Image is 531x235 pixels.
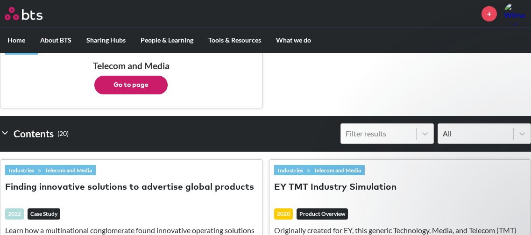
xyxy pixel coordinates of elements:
a: Profile [504,2,526,25]
label: Sharing Hubs [79,28,133,52]
div: » [5,165,96,175]
button: Go to page [94,76,168,94]
a: + [481,6,497,21]
iframe: Intercom live chat [499,203,522,226]
button: Finding innovative solutions to advertise global products [5,181,254,194]
div: » [274,165,365,175]
a: Telecom and Media [310,165,365,175]
a: Industries [274,165,307,175]
em: Product Overview [297,208,348,220]
div: 2022 [5,208,24,220]
div: 2020 [274,208,293,220]
div: All [443,128,509,139]
em: Case Study [28,208,60,220]
label: People & Learning [133,28,201,52]
img: Wilma Mohapatra [504,2,526,25]
a: Telecom and Media [41,165,96,175]
label: Tools & Resources [201,28,269,52]
h3: Telecom and Media [5,60,257,94]
button: EY TMT Industry Simulation [274,181,396,194]
label: About BTS [33,28,79,52]
a: Go home [5,7,60,20]
img: BTS Logo [5,7,42,20]
small: ( 20 ) [57,128,69,140]
div: Filter results [346,128,411,139]
a: Industries [5,165,38,175]
label: What we do [269,28,319,52]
